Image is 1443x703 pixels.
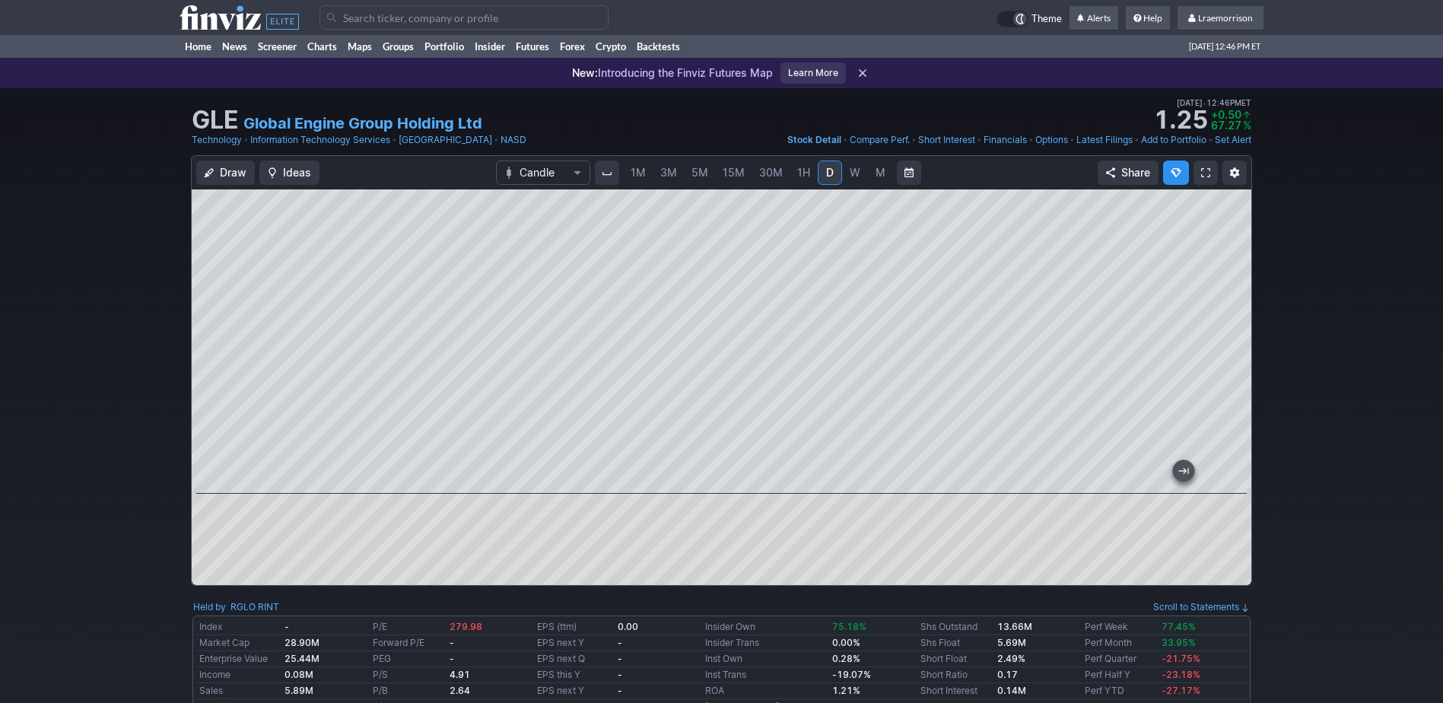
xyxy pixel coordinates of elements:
span: D [826,166,834,179]
span: 5M [691,166,708,179]
b: - [618,653,622,664]
a: Home [180,35,217,58]
span: 33.95% [1162,637,1196,648]
td: P/E [370,619,447,635]
a: Stock Detail [787,132,841,148]
strong: 1.25 [1153,108,1208,132]
span: W [850,166,860,179]
b: - [618,685,622,696]
a: 30M [752,161,790,185]
a: 0.17 [997,669,1018,680]
td: Insider Own [702,619,829,635]
td: Enterprise Value [196,651,281,667]
b: - [618,669,622,680]
span: Theme [1031,11,1062,27]
span: -27.17% [1162,685,1200,696]
td: Perf Month [1082,635,1159,651]
b: 25.44M [284,653,319,664]
a: Short Float [920,653,967,664]
a: 1M [624,161,653,185]
span: • [1203,96,1206,110]
td: Forward P/E [370,635,447,651]
a: Theme [996,11,1062,27]
b: 2.64 [450,685,470,696]
a: Short Interest [920,685,977,696]
td: Perf YTD [1082,683,1159,699]
td: Shs Outstand [917,619,994,635]
span: • [843,132,848,148]
span: -23.18% [1162,669,1200,680]
span: Lraemorrison [1198,12,1253,24]
span: +0.50 [1211,108,1241,121]
span: 77.45% [1162,621,1196,632]
td: Shs Float [917,635,994,651]
span: • [977,132,982,148]
button: Share [1098,161,1159,185]
td: Perf Half Y [1082,667,1159,683]
span: • [243,132,249,148]
a: Held by [193,601,226,612]
span: 15M [723,166,745,179]
td: Inst Own [702,651,829,667]
b: 28.90M [284,637,319,648]
a: Maps [342,35,377,58]
span: • [1208,132,1213,148]
b: - [618,637,622,648]
a: Backtests [631,35,685,58]
span: 1H [797,166,810,179]
b: 4.91 [450,669,470,680]
span: New: [572,66,598,79]
b: 13.66M [997,621,1032,632]
a: Latest Filings [1076,132,1133,148]
span: • [1070,132,1075,148]
button: Chart Type [496,161,590,185]
a: Options [1035,132,1068,148]
a: Lraemorrison [1178,6,1263,30]
b: 0.28% [832,653,860,664]
td: Income [196,667,281,683]
a: RGLO [230,600,256,615]
a: Short Ratio [920,669,968,680]
a: Short Interest [918,132,975,148]
td: Market Cap [196,635,281,651]
td: Index [196,619,281,635]
td: EPS this Y [534,667,614,683]
b: 1.21% [832,685,860,696]
span: Candle [520,165,567,180]
span: M [876,166,885,179]
div: : [193,600,279,615]
a: Financials [984,132,1027,148]
a: RINT [258,600,279,615]
button: Ideas [259,161,319,185]
p: Introducing the Finviz Futures Map [572,65,773,81]
a: Information Technology Services [250,132,390,148]
span: 30M [759,166,783,179]
span: % [1243,119,1251,132]
a: News [217,35,253,58]
a: W [843,161,867,185]
a: Help [1126,6,1170,30]
a: 2.49% [997,653,1025,664]
span: 1M [631,166,646,179]
span: • [1028,132,1034,148]
td: Insider Trans [702,635,829,651]
b: 0.00% [832,637,860,648]
a: Compare Perf. [850,132,910,148]
button: Explore new features [1163,161,1189,185]
a: 0.14M [997,685,1026,696]
a: 15M [716,161,752,185]
a: Learn More [780,62,846,84]
span: Latest Filings [1076,134,1133,145]
a: NASD [501,132,526,148]
button: Chart Settings [1222,161,1247,185]
a: 1H [790,161,817,185]
b: 5.69M [997,637,1026,648]
span: • [494,132,499,148]
a: Alerts [1070,6,1118,30]
b: -19.07% [832,669,871,680]
button: Interval [595,161,619,185]
a: Insider [469,35,510,58]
